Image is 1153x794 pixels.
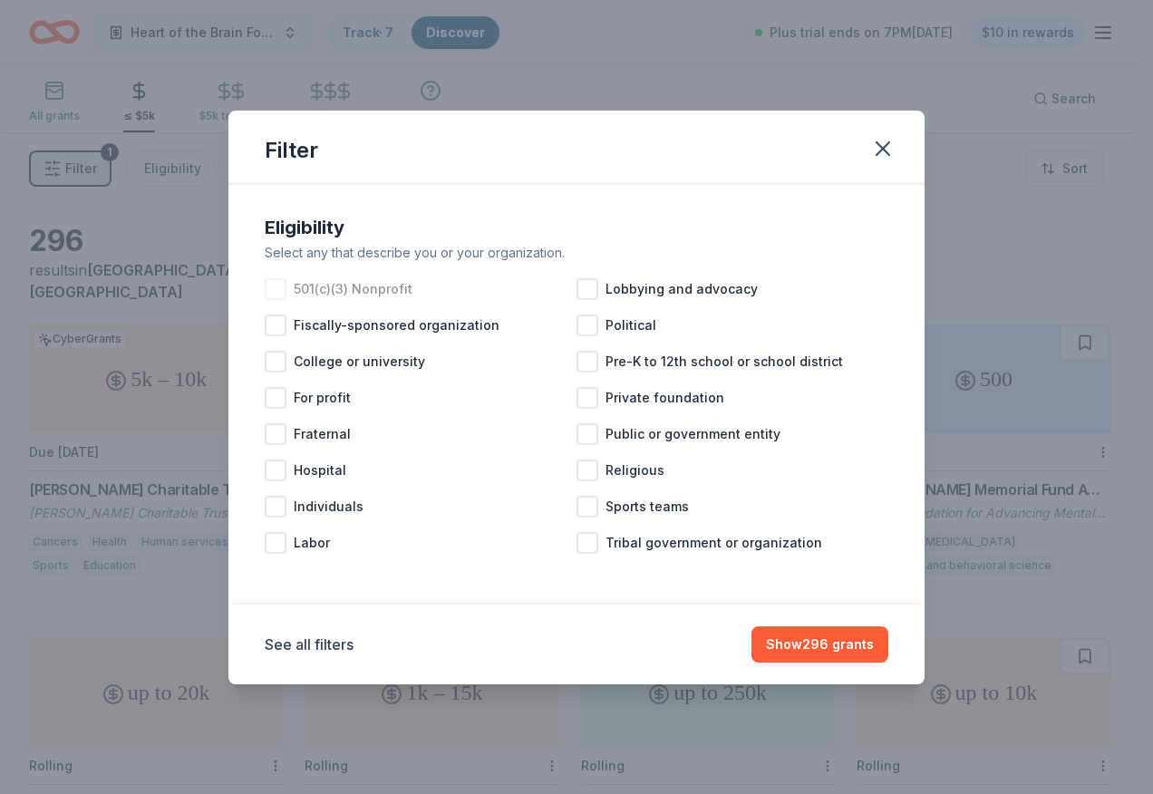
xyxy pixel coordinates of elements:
[606,460,664,481] span: Religious
[294,532,330,554] span: Labor
[606,423,780,445] span: Public or government entity
[606,387,724,409] span: Private foundation
[606,496,689,518] span: Sports teams
[606,315,656,336] span: Political
[265,136,318,165] div: Filter
[606,351,843,373] span: Pre-K to 12th school or school district
[265,213,888,242] div: Eligibility
[265,242,888,264] div: Select any that describe you or your organization.
[751,626,888,663] button: Show296 grants
[606,532,822,554] span: Tribal government or organization
[294,460,346,481] span: Hospital
[606,278,758,300] span: Lobbying and advocacy
[265,634,354,655] button: See all filters
[294,387,351,409] span: For profit
[294,278,412,300] span: 501(c)(3) Nonprofit
[294,496,363,518] span: Individuals
[294,315,499,336] span: Fiscally-sponsored organization
[294,351,425,373] span: College or university
[294,423,351,445] span: Fraternal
